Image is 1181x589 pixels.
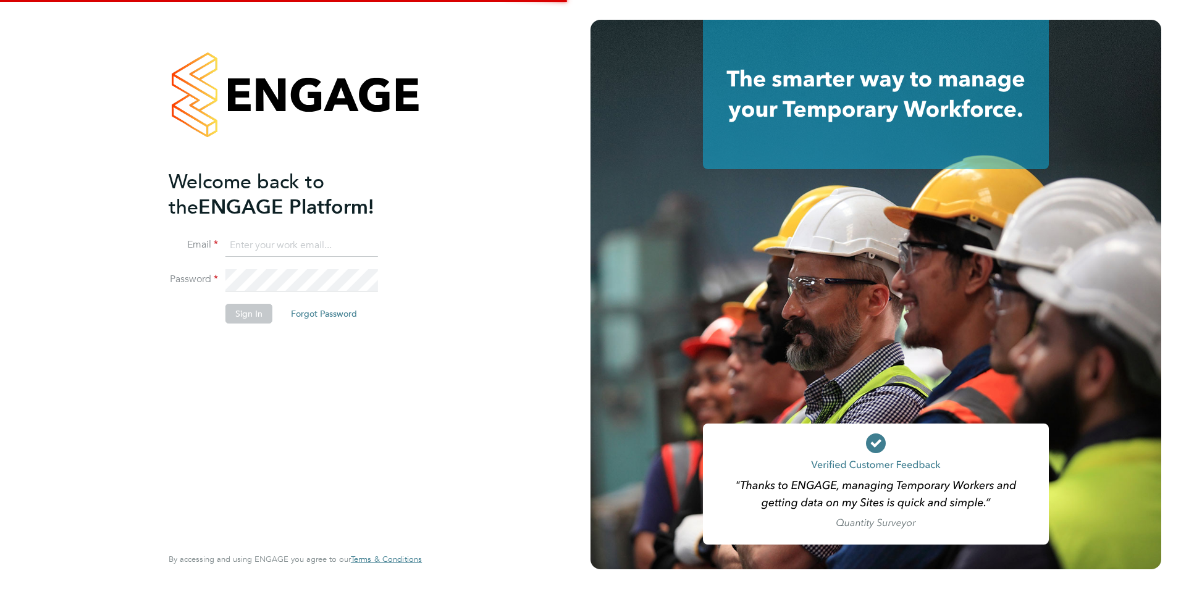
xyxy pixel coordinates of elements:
[169,273,218,286] label: Password
[169,170,324,219] span: Welcome back to the
[169,554,422,564] span: By accessing and using ENGAGE you agree to our
[169,238,218,251] label: Email
[225,304,272,324] button: Sign In
[351,554,422,564] span: Terms & Conditions
[169,169,410,220] h2: ENGAGE Platform!
[351,554,422,564] a: Terms & Conditions
[281,304,367,324] button: Forgot Password
[225,235,378,257] input: Enter your work email...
